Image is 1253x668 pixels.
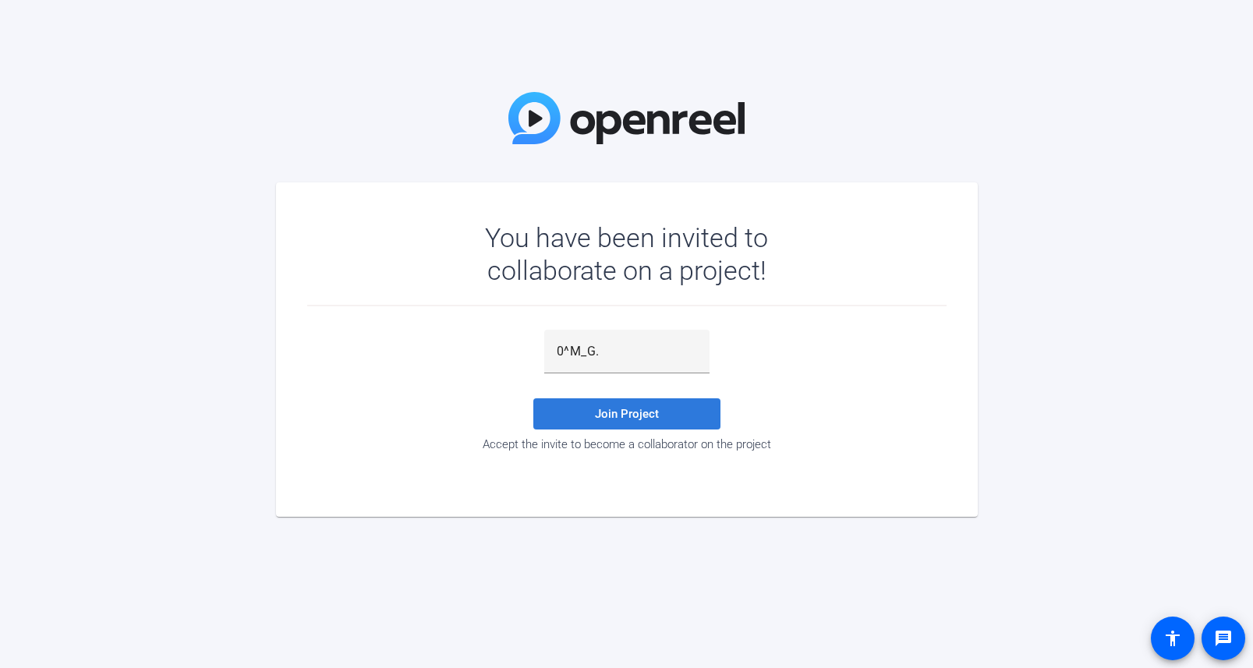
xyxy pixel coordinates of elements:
[440,221,813,287] div: You have been invited to collaborate on a project!
[595,407,659,421] span: Join Project
[307,437,947,451] div: Accept the invite to become a collaborator on the project
[533,398,720,429] button: Join Project
[508,92,745,144] img: OpenReel Logo
[557,342,697,361] input: Password
[1214,629,1233,648] mat-icon: message
[1163,629,1182,648] mat-icon: accessibility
